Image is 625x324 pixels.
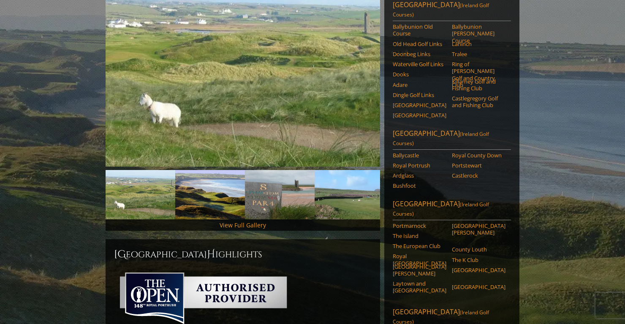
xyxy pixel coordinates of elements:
[393,280,446,294] a: Laytown and [GEOGRAPHIC_DATA]
[452,78,505,92] a: Killarney Golf and Fishing Club
[452,40,505,47] a: Lahinch
[393,182,446,189] a: Bushfoot
[393,81,446,88] a: Adare
[452,162,505,169] a: Portstewart
[393,199,511,220] a: [GEOGRAPHIC_DATA](Ireland Golf Courses)
[393,102,446,108] a: [GEOGRAPHIC_DATA]
[393,152,446,159] a: Ballycastle
[393,201,489,217] span: (Ireland Golf Courses)
[452,95,505,109] a: Castlegregory Golf and Fishing Club
[393,172,446,179] a: Ardglass
[393,92,446,98] a: Dingle Golf Links
[393,40,446,47] a: Old Head Golf Links
[452,283,505,290] a: [GEOGRAPHIC_DATA]
[393,61,446,67] a: Waterville Golf Links
[452,23,505,44] a: Ballybunion [PERSON_NAME] Course
[452,61,505,88] a: Ring of [PERSON_NAME] Golf and Country Club
[393,130,489,147] span: (Ireland Golf Courses)
[393,129,511,150] a: [GEOGRAPHIC_DATA](Ireland Golf Courses)
[393,243,446,249] a: The European Club
[452,256,505,263] a: The K Club
[114,248,372,261] h2: [GEOGRAPHIC_DATA] ighlights
[452,152,505,159] a: Royal County Down
[452,222,505,236] a: [GEOGRAPHIC_DATA][PERSON_NAME]
[393,51,446,57] a: Doonbeg Links
[207,248,215,261] span: H
[452,51,505,57] a: Tralee
[220,221,266,229] a: View Full Gallery
[393,253,446,267] a: Royal [GEOGRAPHIC_DATA]
[393,71,446,78] a: Dooks
[393,222,446,229] a: Portmarnock
[452,267,505,273] a: [GEOGRAPHIC_DATA]
[452,246,505,253] a: County Louth
[393,263,446,277] a: [GEOGRAPHIC_DATA][PERSON_NAME]
[393,232,446,239] a: The Island
[393,23,446,37] a: Ballybunion Old Course
[452,172,505,179] a: Castlerock
[393,162,446,169] a: Royal Portrush
[393,112,446,119] a: [GEOGRAPHIC_DATA]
